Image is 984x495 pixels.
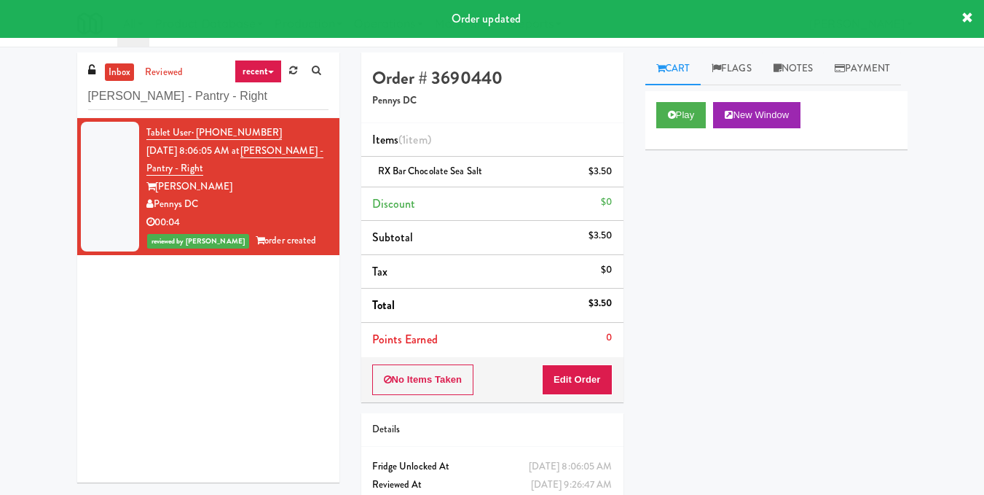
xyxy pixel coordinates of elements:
[601,261,612,279] div: $0
[372,365,474,395] button: No Items Taken
[372,229,414,246] span: Subtotal
[531,476,613,494] div: [DATE] 9:26:47 AM
[713,102,800,128] button: New Window
[372,297,395,313] span: Total
[372,331,438,348] span: Points Earned
[77,118,339,255] li: Tablet User· [PHONE_NUMBER][DATE] 8:06:05 AM at[PERSON_NAME] - Pantry - Right[PERSON_NAME]Pennys ...
[606,329,612,347] div: 0
[452,10,521,27] span: Order updated
[372,421,613,439] div: Details
[372,476,613,494] div: Reviewed At
[256,233,316,247] span: order created
[372,195,416,212] span: Discount
[529,458,613,476] div: [DATE] 8:06:05 AM
[147,234,250,249] span: reviewed by [PERSON_NAME]
[824,52,901,85] a: Payment
[372,263,387,280] span: Tax
[235,60,283,83] a: recent
[146,125,283,140] a: Tablet User· [PHONE_NUMBER]
[589,295,613,313] div: $3.50
[589,163,613,181] div: $3.50
[542,365,613,395] button: Edit Order
[146,178,328,196] div: [PERSON_NAME]
[146,144,240,157] span: [DATE] 8:06:05 AM at
[88,83,328,110] input: Search vision orders
[378,164,483,178] span: RX Bar Chocolate Sea Salt
[105,63,135,82] a: inbox
[601,193,612,211] div: $0
[406,131,427,148] ng-pluralize: item
[372,131,431,148] span: Items
[141,63,186,82] a: reviewed
[372,458,613,476] div: Fridge Unlocked At
[146,214,328,232] div: 00:04
[372,69,613,87] h4: Order # 3690440
[589,227,613,245] div: $3.50
[701,52,763,85] a: Flags
[645,52,701,85] a: Cart
[656,102,706,128] button: Play
[146,195,328,214] div: Pennys DC
[192,125,283,139] span: · [PHONE_NUMBER]
[372,96,613,106] h5: Pennys DC
[763,52,824,85] a: Notes
[398,131,431,148] span: (1 )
